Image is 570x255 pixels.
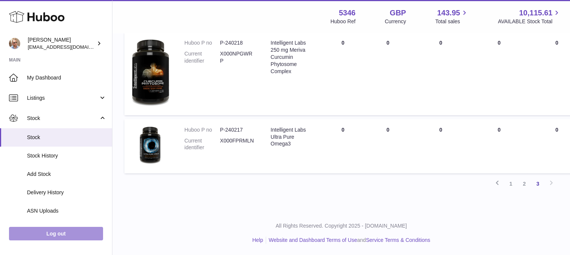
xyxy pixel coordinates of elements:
[118,222,564,229] p: All Rights Reserved. Copyright 2025 - [DOMAIN_NAME]
[266,237,430,244] li: and
[184,50,220,64] dt: Current identifier
[331,18,356,25] div: Huboo Ref
[390,8,406,18] strong: GBP
[498,18,561,25] span: AVAILABLE Stock Total
[320,32,365,115] td: 0
[27,134,106,141] span: Stock
[27,74,106,81] span: My Dashboard
[339,8,356,18] strong: 5346
[555,40,558,46] span: 0
[365,32,410,115] td: 0
[9,227,103,240] a: Log out
[27,115,99,122] span: Stock
[435,18,468,25] span: Total sales
[498,8,561,25] a: 10,115.61 AVAILABLE Stock Total
[518,177,531,190] a: 2
[132,126,169,164] img: product image
[184,39,220,46] dt: Huboo P no
[27,152,106,159] span: Stock History
[555,127,558,133] span: 0
[320,119,365,173] td: 0
[366,237,430,243] a: Service Terms & Conditions
[437,8,460,18] span: 143.95
[271,39,313,75] div: Intelligent Labs 250 mg Meriva Curcumin Phytosome Complex
[531,177,545,190] a: 3
[519,8,552,18] span: 10,115.61
[132,39,169,105] img: product image
[252,237,263,243] a: Help
[504,177,518,190] a: 1
[28,44,110,50] span: [EMAIL_ADDRESS][DOMAIN_NAME]
[27,207,106,214] span: ASN Uploads
[28,36,95,51] div: [PERSON_NAME]
[27,171,106,178] span: Add Stock
[220,137,256,151] dd: X000FPRMLN
[220,126,256,133] dd: P-240217
[269,237,357,243] a: Website and Dashboard Terms of Use
[220,39,256,46] dd: P-240218
[471,119,527,173] td: 0
[471,32,527,115] td: 0
[365,119,410,173] td: 0
[271,126,313,148] div: Intelligent Labs Ultra Pure Omega3
[184,126,220,133] dt: Huboo P no
[410,32,471,115] td: 0
[220,50,256,64] dd: X000NPGWRP
[27,189,106,196] span: Delivery History
[385,18,406,25] div: Currency
[27,94,99,102] span: Listings
[435,8,468,25] a: 143.95 Total sales
[184,137,220,151] dt: Current identifier
[9,38,20,49] img: support@radoneltd.co.uk
[410,119,471,173] td: 0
